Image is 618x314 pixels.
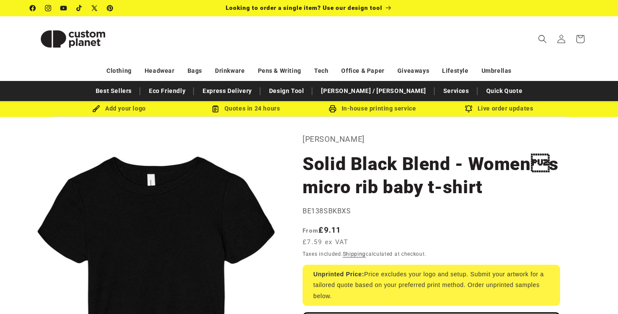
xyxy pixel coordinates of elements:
[482,63,512,78] a: Umbrellas
[91,84,136,99] a: Best Sellers
[215,63,245,78] a: Drinkware
[317,84,430,99] a: [PERSON_NAME] / [PERSON_NAME]
[303,237,348,247] span: £7.59 ex VAT
[482,84,527,99] a: Quick Quote
[303,250,560,258] div: Taxes included. calculated at checkout.
[188,63,202,78] a: Bags
[575,273,618,314] iframe: Chat Widget
[313,271,364,278] strong: Unprinted Price:
[258,63,301,78] a: Pens & Writing
[303,225,341,234] strong: £9.11
[303,153,560,199] h1: Solid Black Blend - Womens micro rib baby t-shirt
[212,105,219,113] img: Order Updates Icon
[303,132,560,146] p: [PERSON_NAME]
[303,207,351,215] span: BE138SBKBXS
[226,4,382,11] span: Looking to order a single item? Use our design tool
[397,63,429,78] a: Giveaways
[182,103,309,114] div: Quotes in 24 hours
[265,84,309,99] a: Design Tool
[198,84,256,99] a: Express Delivery
[92,105,100,113] img: Brush Icon
[442,63,468,78] a: Lifestyle
[309,103,436,114] div: In-house printing service
[329,105,336,113] img: In-house printing
[106,63,132,78] a: Clothing
[533,30,552,48] summary: Search
[145,84,190,99] a: Eco Friendly
[303,265,560,306] div: Price excludes your logo and setup. Submit your artwork for a tailored quote based on your prefer...
[303,227,318,234] span: From
[465,105,473,113] img: Order updates
[343,251,366,257] a: Shipping
[27,16,119,61] a: Custom Planet
[436,103,562,114] div: Live order updates
[439,84,473,99] a: Services
[56,103,182,114] div: Add your logo
[30,20,116,58] img: Custom Planet
[314,63,328,78] a: Tech
[341,63,384,78] a: Office & Paper
[145,63,175,78] a: Headwear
